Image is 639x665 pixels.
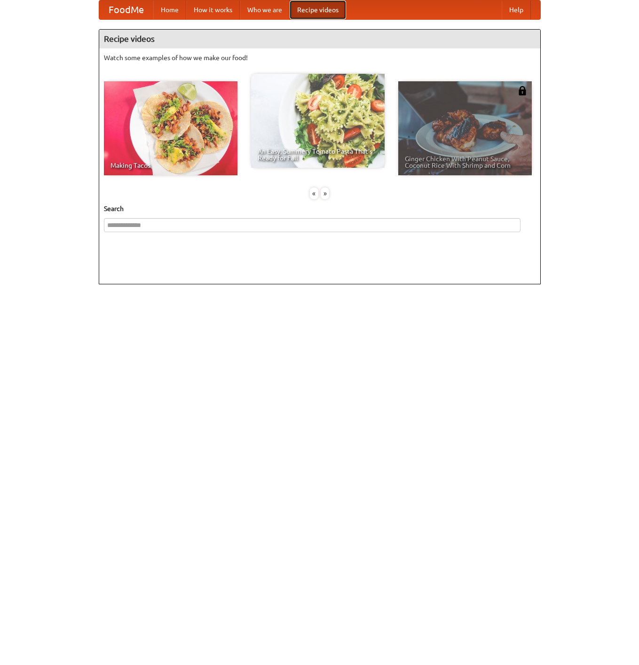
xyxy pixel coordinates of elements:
h5: Search [104,204,536,213]
img: 483408.png [518,86,527,95]
a: FoodMe [99,0,153,19]
span: An Easy, Summery Tomato Pasta That's Ready for Fall [258,148,378,161]
a: How it works [186,0,240,19]
a: Help [502,0,531,19]
p: Watch some examples of how we make our food! [104,53,536,63]
a: An Easy, Summery Tomato Pasta That's Ready for Fall [251,74,385,168]
span: Making Tacos [110,162,231,169]
a: Recipe videos [290,0,346,19]
a: Home [153,0,186,19]
a: Who we are [240,0,290,19]
div: » [321,188,329,199]
a: Making Tacos [104,81,237,175]
h4: Recipe videos [99,30,540,48]
div: « [310,188,318,199]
